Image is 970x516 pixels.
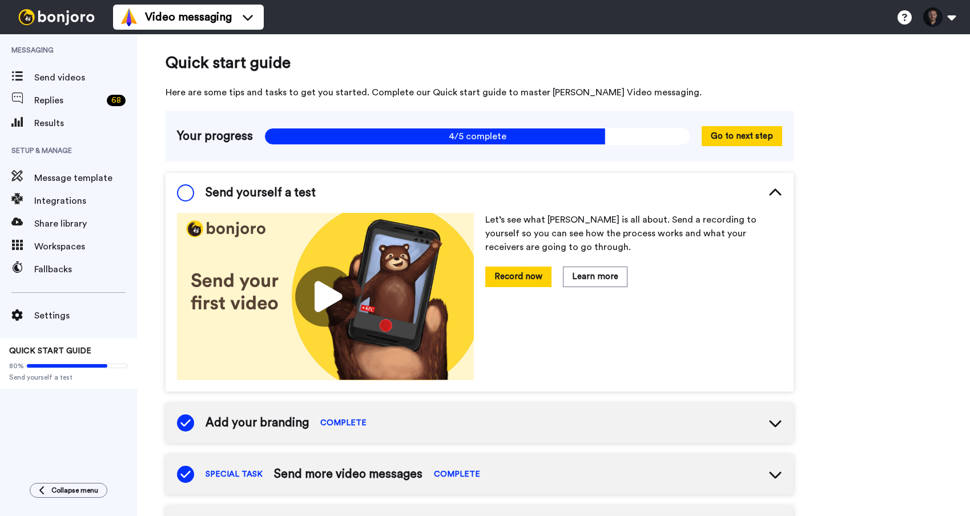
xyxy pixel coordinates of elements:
span: Your progress [177,128,253,145]
span: Send yourself a test [9,373,128,382]
span: QUICK START GUIDE [9,347,91,355]
span: Send videos [34,71,137,84]
span: Collapse menu [51,486,98,495]
p: Let’s see what [PERSON_NAME] is all about. Send a recording to yourself so you can see how the pr... [485,213,782,254]
img: vm-color.svg [120,8,138,26]
button: Collapse menu [30,483,107,498]
span: Send yourself a test [206,184,316,201]
span: Video messaging [145,9,232,25]
span: Here are some tips and tasks to get you started. Complete our Quick start guide to master [PERSON... [166,86,794,99]
img: bj-logo-header-white.svg [14,9,99,25]
span: 80% [9,361,24,370]
span: Results [34,116,137,130]
span: 4/5 complete [264,128,690,145]
span: COMPLETE [320,417,367,429]
span: COMPLETE [434,469,480,480]
span: Quick start guide [166,51,794,74]
div: 68 [107,95,126,106]
span: Integrations [34,194,137,208]
button: Learn more [563,267,627,287]
span: Fallbacks [34,263,137,276]
button: Record now [485,267,552,287]
span: Replies [34,94,102,107]
span: SPECIAL TASK [206,469,263,480]
span: Message template [34,171,137,185]
span: Share library [34,217,137,231]
span: Add your branding [206,414,309,432]
span: Workspaces [34,240,137,253]
img: 178eb3909c0dc23ce44563bdb6dc2c11.jpg [177,213,474,380]
span: Settings [34,309,137,322]
button: Go to next step [702,126,782,146]
span: Send more video messages [274,466,422,483]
